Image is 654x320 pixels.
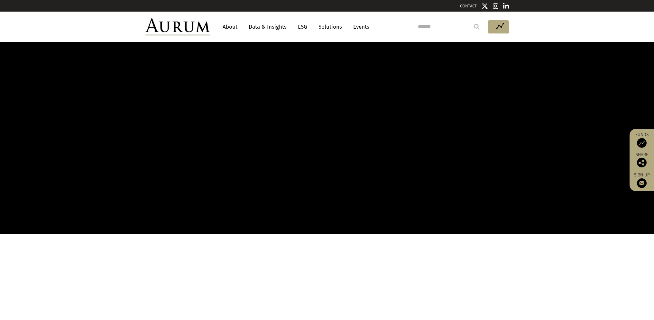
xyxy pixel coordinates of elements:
img: Twitter icon [482,3,488,9]
a: Funds [633,132,651,148]
img: Access Funds [637,138,647,148]
div: Share [633,153,651,167]
img: Linkedin icon [503,3,509,9]
a: Solutions [315,21,345,33]
input: Submit [470,20,483,33]
a: CONTACT [460,4,477,8]
img: Sign up to our newsletter [637,178,647,188]
a: Data & Insights [245,21,290,33]
img: Aurum [145,18,210,35]
a: About [219,21,241,33]
img: Share this post [637,158,647,167]
a: Events [350,21,369,33]
a: ESG [295,21,310,33]
a: Sign up [633,172,651,188]
img: Instagram icon [493,3,499,9]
